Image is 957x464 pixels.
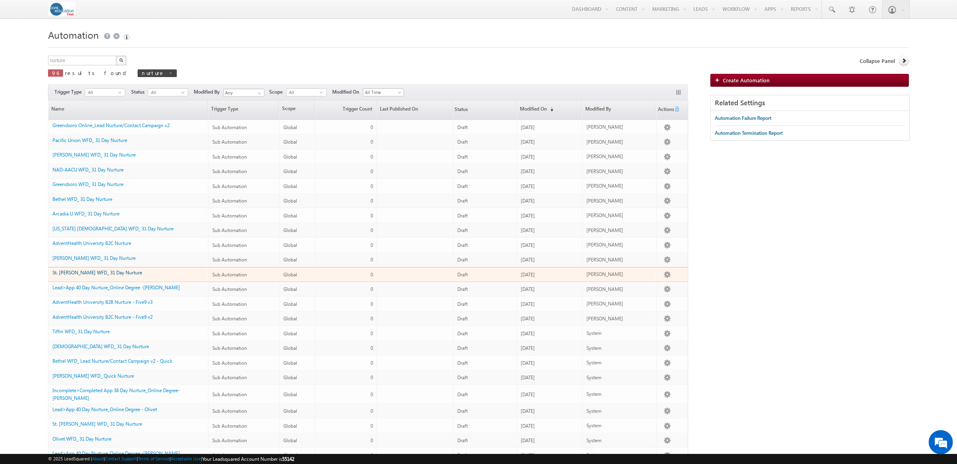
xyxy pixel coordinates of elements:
span: Draft [457,391,468,397]
div: Automation Failure Report [715,115,771,122]
span: Modified By [194,88,223,96]
span: [DATE] [521,330,535,337]
span: Draft [457,408,468,414]
span: 0 [371,345,373,351]
span: Status [453,101,468,119]
span: 0 [371,213,373,219]
a: Contact Support [105,456,137,461]
span: Collapse Panel [860,57,895,65]
a: Modified By [582,100,656,119]
div: [PERSON_NAME] [586,182,653,190]
span: Sub Automation [212,213,247,219]
span: Global [283,345,297,351]
a: Greensboro Online_Lead Nurture/Contact Campaign v2 [52,122,170,128]
a: NAD-AACU WFD_ 31 Day Nurture [52,167,124,173]
span: Draft [457,345,468,351]
span: Sub Automation [212,257,247,263]
span: Global [283,154,297,160]
span: Global [283,213,297,219]
a: Trigger Count [315,100,376,119]
div: System [586,391,653,398]
div: [PERSON_NAME] [586,300,653,307]
span: [DATE] [521,154,535,160]
span: [DATE] [521,286,535,292]
a: Terms of Service [138,456,170,461]
div: [PERSON_NAME] [586,286,653,293]
span: Draft [457,286,468,292]
span: 55142 [283,456,295,462]
a: Bethel WFD_ Lead Nurture/Contact Campaign v2 - Quick [52,358,172,364]
div: [PERSON_NAME] [586,138,653,146]
span: Global [283,183,297,189]
div: Chat with us now [42,42,136,53]
span: Draft [457,227,468,233]
span: results found [65,69,129,76]
a: Automation Termination Report [715,126,783,140]
span: © 2025 LeadSquared | | | | | [48,455,295,463]
span: Global [283,316,297,322]
span: [DATE] [521,301,535,307]
span: Draft [457,423,468,429]
span: Your Leadsquared Account Number is [203,456,295,462]
input: Type to Search [223,89,264,97]
span: Trigger Type [54,88,85,96]
span: Draft [457,316,468,322]
a: Acceptable Use [171,456,201,461]
a: AdventHealth University B2C Nurture - Five9 v2 [52,314,153,320]
span: Draft [457,452,468,458]
a: St. [PERSON_NAME] WFD_ 31 Day Nurture [52,270,142,276]
span: [DATE] [521,374,535,380]
span: Sub Automation [212,408,247,414]
span: Draft [457,437,468,443]
span: Global [283,452,297,458]
span: Sub Automation [212,423,247,429]
span: Sub Automation [212,154,247,160]
div: [PERSON_NAME] [586,212,653,219]
a: Tiffin WFD_ 31 Day Nurture [52,328,110,334]
span: Draft [457,154,468,160]
span: All Time [363,89,402,96]
span: 0 [371,272,373,278]
span: [DATE] [521,124,535,130]
span: Sub Automation [212,360,247,366]
span: Sub Automation [212,227,247,233]
span: select [181,90,188,94]
span: Sub Automation [212,139,247,145]
span: Draft [457,139,468,145]
a: Olivet WFD_ 31 Day Nurture [52,436,111,442]
span: [DATE] [521,423,535,429]
div: [PERSON_NAME] [586,227,653,234]
a: [PERSON_NAME] WFD_ 31 Day Nurture [52,152,136,158]
span: Sub Automation [212,286,247,292]
span: Draft [457,330,468,337]
div: System [586,422,653,429]
span: 96 [52,69,59,76]
span: Sub Automation [212,301,247,307]
span: Sub Automation [212,272,247,278]
span: Global [283,391,297,397]
a: Lead>App 40 Day Nurture_Online Degree - Olivet [52,406,157,412]
a: [DEMOGRAPHIC_DATA] WFD_ 31 Day Nurture [52,343,149,349]
div: System [586,345,653,352]
em: Start Chat [110,249,147,259]
span: Draft [457,168,468,174]
span: 0 [371,330,373,337]
span: Global [283,374,297,380]
span: Sub Automation [212,124,247,130]
img: Custom Logo [48,2,76,16]
span: [DATE] [521,183,535,189]
span: Global [283,330,297,337]
a: Modified On(sorted descending) [517,100,582,119]
a: Incomplete>Completed App 38 Day Nurture_Online Degree-[PERSON_NAME] [52,387,180,401]
a: All Time [363,88,404,96]
span: 0 [371,168,373,174]
a: Show All Items [253,89,264,97]
span: 0 [371,437,373,443]
div: [PERSON_NAME] [586,241,653,249]
span: [DATE] [521,408,535,414]
a: Greensboro WFD_ 31 Day Nurture [52,181,124,187]
span: Draft [457,242,468,248]
span: 0 [371,286,373,292]
div: [PERSON_NAME] [586,315,653,322]
span: [DATE] [521,452,535,458]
